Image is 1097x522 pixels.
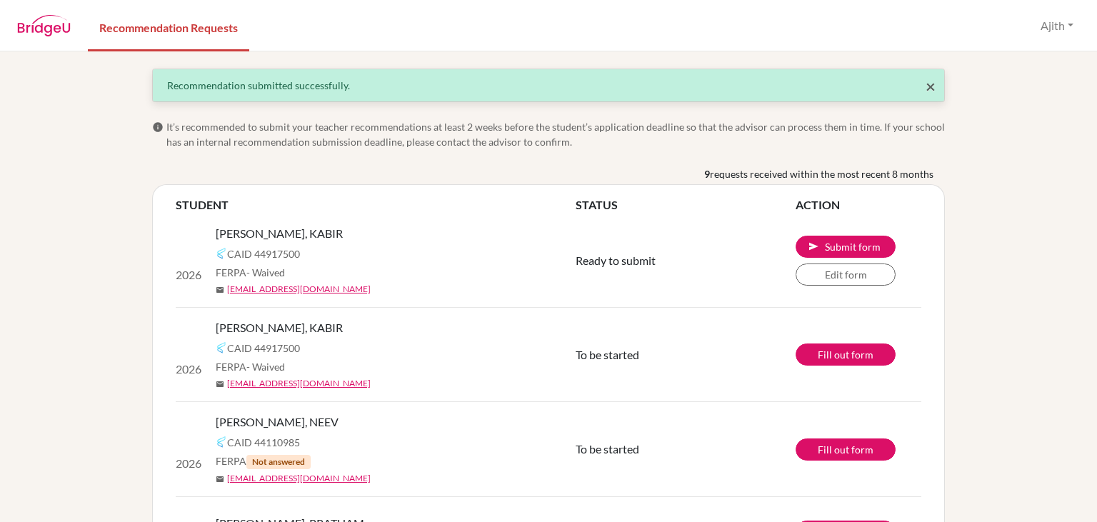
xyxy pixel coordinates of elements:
a: Recommendation Requests [88,2,249,51]
button: Submit KABIR's recommendation [796,236,896,258]
p: 2026 [176,450,299,467]
b: 9 [704,166,710,181]
img: BIMAL PATEL, KABIR [176,244,294,261]
span: To be started [576,442,639,456]
span: requests received within the most recent 8 months [710,166,933,181]
a: Fill out form [796,343,896,366]
th: STUDENT [176,196,576,214]
th: ACTION [796,196,921,214]
span: FERPA [306,265,375,280]
img: Common App logo [311,436,322,448]
span: Ready to submit [576,254,656,267]
span: CAID 44917500 [317,246,390,261]
a: [EMAIL_ADDRESS][DOMAIN_NAME] [322,472,466,485]
span: It’s recommended to submit your teacher recommendations at least 2 weeks before the student’s app... [166,119,945,149]
a: [EMAIL_ADDRESS][DOMAIN_NAME] [317,377,461,390]
img: BIMAL PATEL, KABIR [176,338,294,355]
span: FERPA [311,453,406,469]
img: Common App logo [306,342,317,353]
span: CAID 44917500 [317,341,390,356]
span: info [152,121,164,133]
span: [PERSON_NAME], KABIR [306,319,433,336]
span: mail [306,286,314,294]
span: mail [311,475,319,483]
p: 2026 [176,261,294,278]
a: Fill out form [796,438,896,461]
p: 2026 [176,355,294,372]
span: × [926,76,936,96]
span: [PERSON_NAME], NEEV [311,413,434,431]
span: To be started [576,348,639,361]
a: Edit form [796,263,896,286]
span: FERPA [306,359,375,374]
a: [EMAIL_ADDRESS][DOMAIN_NAME] [317,283,461,296]
span: - Waived [336,266,375,278]
span: send [808,241,819,252]
span: - Waived [336,361,375,373]
span: Not answered [341,455,406,469]
img: Common App logo [306,248,317,259]
span: CAID 44110985 [322,435,395,450]
div: Recommendation submitted successfully. [167,78,930,93]
img: BRIJESH GADA, NEEV [176,433,299,450]
button: Ajith [1034,12,1080,39]
span: [PERSON_NAME], KABIR [306,225,433,242]
th: STATUS [576,196,796,214]
span: mail [306,380,314,388]
img: BridgeU logo [17,15,71,36]
button: Close [926,78,936,95]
